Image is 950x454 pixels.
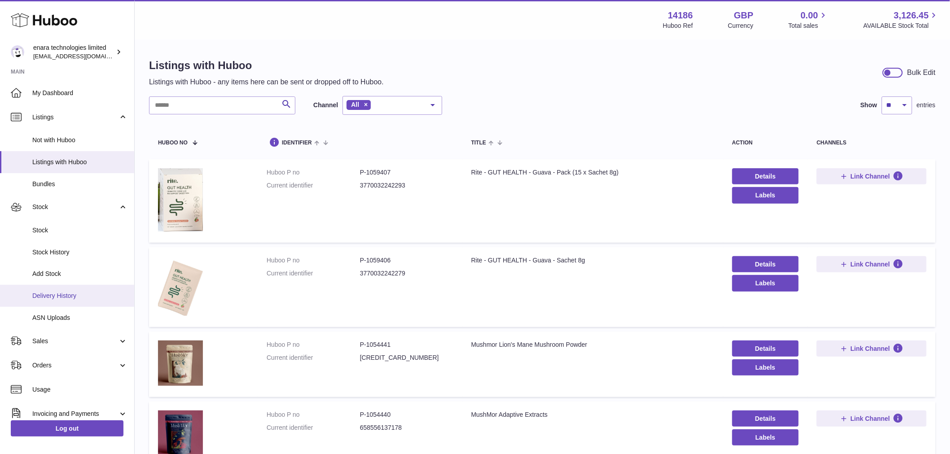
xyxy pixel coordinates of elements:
button: Labels [732,275,799,291]
button: Labels [732,359,799,375]
a: Log out [11,420,123,437]
div: enara technologies limited [33,44,114,61]
div: channels [817,140,927,146]
div: Rite - GUT HEALTH - Guava - Sachet 8g [471,256,714,265]
span: Not with Huboo [32,136,128,144]
span: Link Channel [851,415,890,423]
span: 0.00 [801,9,818,22]
span: Link Channel [851,260,890,268]
h1: Listings with Huboo [149,58,384,73]
dd: P-1059406 [360,256,453,265]
dd: 3770032242279 [360,269,453,278]
div: action [732,140,799,146]
span: All [351,101,359,108]
dt: Huboo P no [267,340,360,349]
dt: Current identifier [267,423,360,432]
strong: 14186 [668,9,693,22]
dt: Current identifier [267,354,360,362]
span: Total sales [788,22,828,30]
span: Delivery History [32,292,128,300]
span: AVAILABLE Stock Total [863,22,939,30]
dd: P-1054440 [360,410,453,419]
dt: Huboo P no [267,168,360,177]
span: Stock History [32,248,128,257]
strong: GBP [734,9,753,22]
dd: P-1059407 [360,168,453,177]
span: Usage [32,385,128,394]
div: Huboo Ref [663,22,693,30]
dt: Huboo P no [267,410,360,419]
a: Details [732,256,799,272]
span: Add Stock [32,270,128,278]
span: [EMAIL_ADDRESS][DOMAIN_NAME] [33,52,132,60]
span: Bundles [32,180,128,188]
div: MushMor Adaptive Extracts [471,410,714,419]
span: Orders [32,361,118,370]
span: My Dashboard [32,89,128,97]
span: Huboo no [158,140,188,146]
button: Labels [732,429,799,445]
span: Listings [32,113,118,122]
span: Listings with Huboo [32,158,128,166]
dt: Huboo P no [267,256,360,265]
button: Link Channel [817,410,927,427]
span: Stock [32,203,118,211]
div: Currency [728,22,754,30]
span: title [471,140,486,146]
button: Labels [732,187,799,203]
span: Link Channel [851,172,890,180]
span: identifier [282,140,312,146]
img: Rite - GUT HEALTH - Guava - Pack (15 x Sachet 8g) [158,168,203,231]
dd: 3770032242293 [360,181,453,190]
dd: [CREDIT_CARD_NUMBER] [360,354,453,362]
img: Rite - GUT HEALTH - Guava - Sachet 8g [158,256,203,316]
button: Link Channel [817,256,927,272]
dd: P-1054441 [360,340,453,349]
a: Details [732,168,799,184]
span: Invoicing and Payments [32,410,118,418]
img: internalAdmin-14186@internal.huboo.com [11,45,24,59]
a: Details [732,340,799,357]
div: Mushmor Lion's Mane Mushroom Powder [471,340,714,349]
img: Mushmor Lion's Mane Mushroom Powder [158,340,203,386]
p: Listings with Huboo - any items here can be sent or dropped off to Huboo. [149,77,384,87]
dt: Current identifier [267,181,360,190]
div: Rite - GUT HEALTH - Guava - Pack (15 x Sachet 8g) [471,168,714,177]
a: 3,126.45 AVAILABLE Stock Total [863,9,939,30]
label: Channel [313,101,338,109]
label: Show [861,101,877,109]
div: Bulk Edit [907,68,936,78]
dd: 658556137178 [360,423,453,432]
button: Link Channel [817,168,927,184]
span: Stock [32,226,128,235]
span: Link Channel [851,345,890,353]
span: entries [917,101,936,109]
button: Link Channel [817,340,927,357]
span: Sales [32,337,118,345]
dt: Current identifier [267,269,360,278]
a: 0.00 Total sales [788,9,828,30]
a: Details [732,410,799,427]
span: 3,126.45 [894,9,929,22]
span: ASN Uploads [32,314,128,322]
